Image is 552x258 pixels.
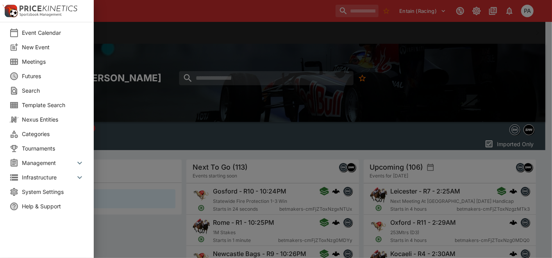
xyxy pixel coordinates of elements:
span: Template Search [22,101,84,109]
img: PriceKinetics [20,5,77,11]
span: Tournaments [22,144,84,152]
img: PriceKinetics Logo [2,3,18,19]
span: Event Calendar [22,29,84,37]
span: Search [22,86,84,95]
span: Management [22,159,75,167]
span: Futures [22,72,84,80]
span: Nexus Entities [22,115,84,124]
span: New Event [22,43,84,51]
span: System Settings [22,188,84,196]
span: Infrastructure [22,173,75,181]
img: Sportsbook Management [20,13,62,16]
span: Categories [22,130,84,138]
span: Help & Support [22,202,84,210]
span: Meetings [22,57,84,66]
